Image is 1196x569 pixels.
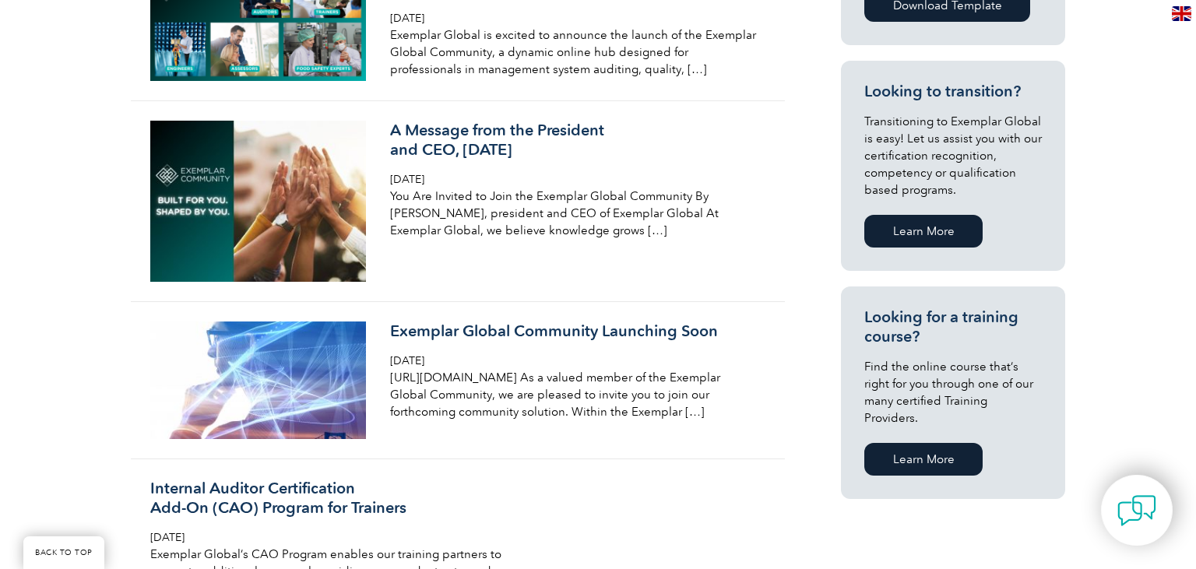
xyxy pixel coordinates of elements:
[390,26,759,78] p: Exemplar Global is excited to announce the launch of the Exemplar Global Community, a dynamic onl...
[864,358,1042,427] p: Find the online course that’s right for you through one of our many certified Training Providers.
[864,443,983,476] a: Learn More
[864,82,1042,101] h3: Looking to transition?
[1117,491,1156,530] img: contact-chat.png
[864,215,983,248] a: Learn More
[390,369,759,420] p: [URL][DOMAIN_NAME] As a valued member of the Exemplar Global Community, we are pleased to invite ...
[150,531,185,544] span: [DATE]
[864,307,1042,346] h3: Looking for a training course?
[131,302,785,459] a: Exemplar Global Community Launching Soon [DATE] [URL][DOMAIN_NAME] As a valued member of the Exem...
[23,536,104,569] a: BACK TO TOP
[150,479,519,518] h3: Internal Auditor Certification Add-On (CAO) Program for Trainers
[390,121,759,160] h3: A Message from the President and CEO, [DATE]
[390,173,424,186] span: [DATE]
[1172,6,1191,21] img: en
[390,188,759,239] p: You Are Invited to Join the Exemplar Global Community By [PERSON_NAME], president and CEO of Exem...
[150,121,366,282] img: Important-Notice12-300x225.jpg
[390,321,759,341] h3: Exemplar Global Community Launching Soon
[864,113,1042,198] p: Transitioning to Exemplar Global is easy! Let us assist you with our certification recognition, c...
[390,354,424,367] span: [DATE]
[390,12,424,25] span: [DATE]
[150,321,366,439] img: iStock-1079450666-crop-300x164.jpg
[131,101,785,302] a: A Message from the Presidentand CEO, [DATE] [DATE] You Are Invited to Join the Exemplar Global Co...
